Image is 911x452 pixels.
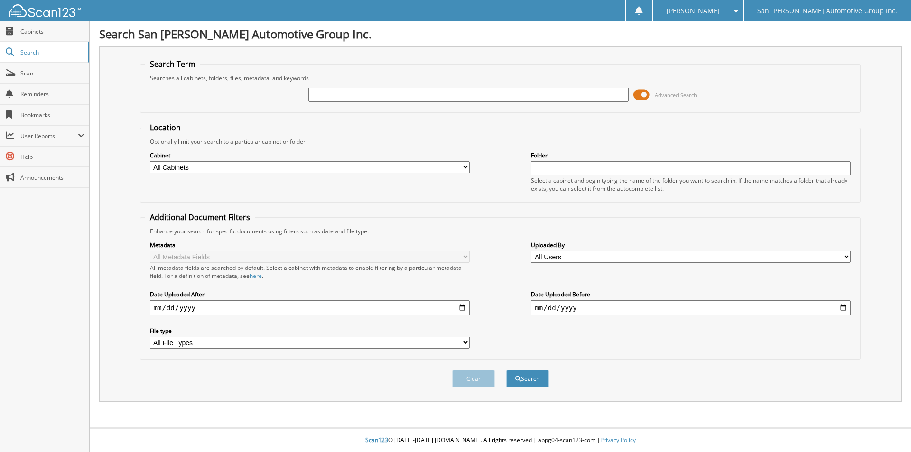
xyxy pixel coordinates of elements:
[250,272,262,280] a: here
[9,4,81,17] img: scan123-logo-white.svg
[145,138,856,146] div: Optionally limit your search to a particular cabinet or folder
[531,241,851,249] label: Uploaded By
[655,92,697,99] span: Advanced Search
[20,69,84,77] span: Scan
[99,26,902,42] h1: Search San [PERSON_NAME] Automotive Group Inc.
[150,151,470,159] label: Cabinet
[20,90,84,98] span: Reminders
[145,59,200,69] legend: Search Term
[667,8,720,14] span: [PERSON_NAME]
[20,48,83,56] span: Search
[20,132,78,140] span: User Reports
[150,300,470,315] input: start
[20,111,84,119] span: Bookmarks
[20,28,84,36] span: Cabinets
[531,176,851,193] div: Select a cabinet and begin typing the name of the folder you want to search in. If the name match...
[531,300,851,315] input: end
[506,370,549,387] button: Search
[864,406,911,452] iframe: Chat Widget
[20,174,84,182] span: Announcements
[20,153,84,161] span: Help
[150,241,470,249] label: Metadata
[145,122,186,133] legend: Location
[145,74,856,82] div: Searches all cabinets, folders, files, metadata, and keywords
[150,264,470,280] div: All metadata fields are searched by default. Select a cabinet with metadata to enable filtering b...
[145,212,255,222] legend: Additional Document Filters
[531,151,851,159] label: Folder
[531,290,851,298] label: Date Uploaded Before
[600,436,636,444] a: Privacy Policy
[150,327,470,335] label: File type
[365,436,388,444] span: Scan123
[150,290,470,298] label: Date Uploaded After
[757,8,897,14] span: San [PERSON_NAME] Automotive Group Inc.
[90,429,911,452] div: © [DATE]-[DATE] [DOMAIN_NAME]. All rights reserved | appg04-scan123-com |
[452,370,495,387] button: Clear
[145,227,856,235] div: Enhance your search for specific documents using filters such as date and file type.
